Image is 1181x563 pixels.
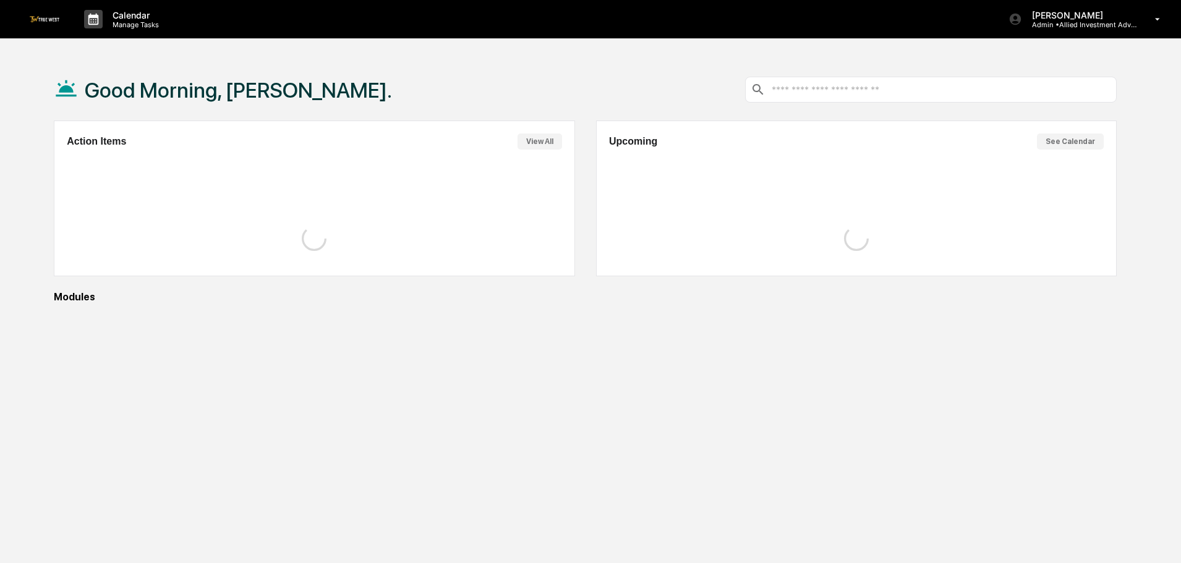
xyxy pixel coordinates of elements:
img: logo [30,16,59,22]
div: Modules [54,291,1117,303]
button: See Calendar [1037,133,1104,150]
p: [PERSON_NAME] [1022,10,1137,20]
p: Admin • Allied Investment Advisors [1022,20,1137,29]
p: Calendar [103,10,165,20]
h2: Upcoming [609,136,657,147]
p: Manage Tasks [103,20,165,29]
button: View All [518,133,562,150]
h2: Action Items [67,136,126,147]
h1: Good Morning, [PERSON_NAME]. [85,78,392,103]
